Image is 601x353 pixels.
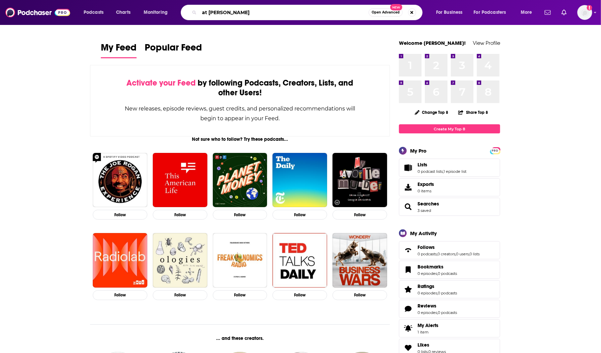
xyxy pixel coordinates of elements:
[431,7,471,18] button: open menu
[401,304,415,314] a: Reviews
[399,261,500,279] span: Bookmarks
[456,252,469,256] a: 0 users
[418,283,434,289] span: Ratings
[399,178,500,196] a: Exports
[101,42,137,57] span: My Feed
[112,7,135,18] a: Charts
[390,4,402,10] span: New
[577,5,592,20] button: Show profile menu
[399,40,466,46] a: Welcome [PERSON_NAME]!
[399,319,500,338] a: My Alerts
[399,241,500,259] span: Follows
[399,124,500,133] a: Create My Top 8
[438,310,457,315] a: 0 podcasts
[443,169,466,174] a: 1 episode list
[587,5,592,10] svg: Add a profile image
[411,108,453,117] button: Change Top 8
[401,343,415,353] a: Likes
[559,7,569,18] a: Show notifications dropdown
[126,78,196,88] span: Activate your Feed
[139,7,176,18] button: open menu
[458,106,488,119] button: Share Top 8
[418,271,437,276] a: 0 episodes
[401,265,415,275] a: Bookmarks
[187,5,429,20] div: Search podcasts, credits, & more...
[213,290,267,300] button: Follow
[369,8,403,17] button: Open AdvancedNew
[436,8,463,17] span: For Business
[418,162,427,168] span: Lists
[410,148,427,154] div: My Pro
[418,322,438,328] span: My Alerts
[101,42,137,58] a: My Feed
[333,233,387,288] a: Business Wars
[93,210,147,220] button: Follow
[145,42,202,57] span: Popular Feed
[124,78,356,98] div: by following Podcasts, Creators, Lists, and other Users!
[333,153,387,207] img: My Favorite Murder with Karen Kilgariff and Georgia Hardstark
[418,252,437,256] a: 0 podcasts
[418,208,431,213] a: 3 saved
[93,290,147,300] button: Follow
[401,183,415,192] span: Exports
[399,198,500,216] span: Searches
[153,153,207,207] img: This American Life
[438,291,457,295] a: 0 podcasts
[418,342,429,348] span: Likes
[418,264,443,270] span: Bookmarks
[90,136,390,142] div: Not sure who to follow? Try these podcasts...
[437,252,455,256] a: 0 creators
[418,201,439,207] a: Searches
[418,310,437,315] a: 0 episodes
[418,181,434,187] span: Exports
[418,303,457,309] a: Reviews
[474,8,506,17] span: For Podcasters
[577,5,592,20] span: Logged in as WE_Broadcast
[516,7,541,18] button: open menu
[144,8,168,17] span: Monitoring
[438,271,457,276] a: 0 podcasts
[79,7,112,18] button: open menu
[84,8,104,17] span: Podcasts
[469,252,480,256] a: 0 lists
[418,303,436,309] span: Reviews
[469,252,469,256] span: ,
[145,42,202,58] a: Popular Feed
[473,40,500,46] a: View Profile
[418,244,435,250] span: Follows
[399,280,500,298] span: Ratings
[401,324,415,333] span: My Alerts
[213,153,267,207] img: Planet Money
[401,246,415,255] a: Follows
[418,283,457,289] a: Ratings
[273,153,327,207] img: The Daily
[521,8,532,17] span: More
[401,202,415,212] a: Searches
[199,7,369,18] input: Search podcasts, credits, & more...
[491,148,499,153] a: PRO
[333,210,387,220] button: Follow
[418,342,446,348] a: Likes
[469,7,516,18] button: open menu
[418,162,466,168] a: Lists
[153,233,207,288] img: Ologies with Alie Ward
[116,8,131,17] span: Charts
[273,210,327,220] button: Follow
[273,290,327,300] button: Follow
[273,233,327,288] img: TED Talks Daily
[93,153,147,207] a: The Joe Rogan Experience
[153,210,207,220] button: Follow
[418,291,437,295] a: 0 episodes
[5,6,70,19] a: Podchaser - Follow, Share and Rate Podcasts
[90,335,390,341] div: ... and these creators.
